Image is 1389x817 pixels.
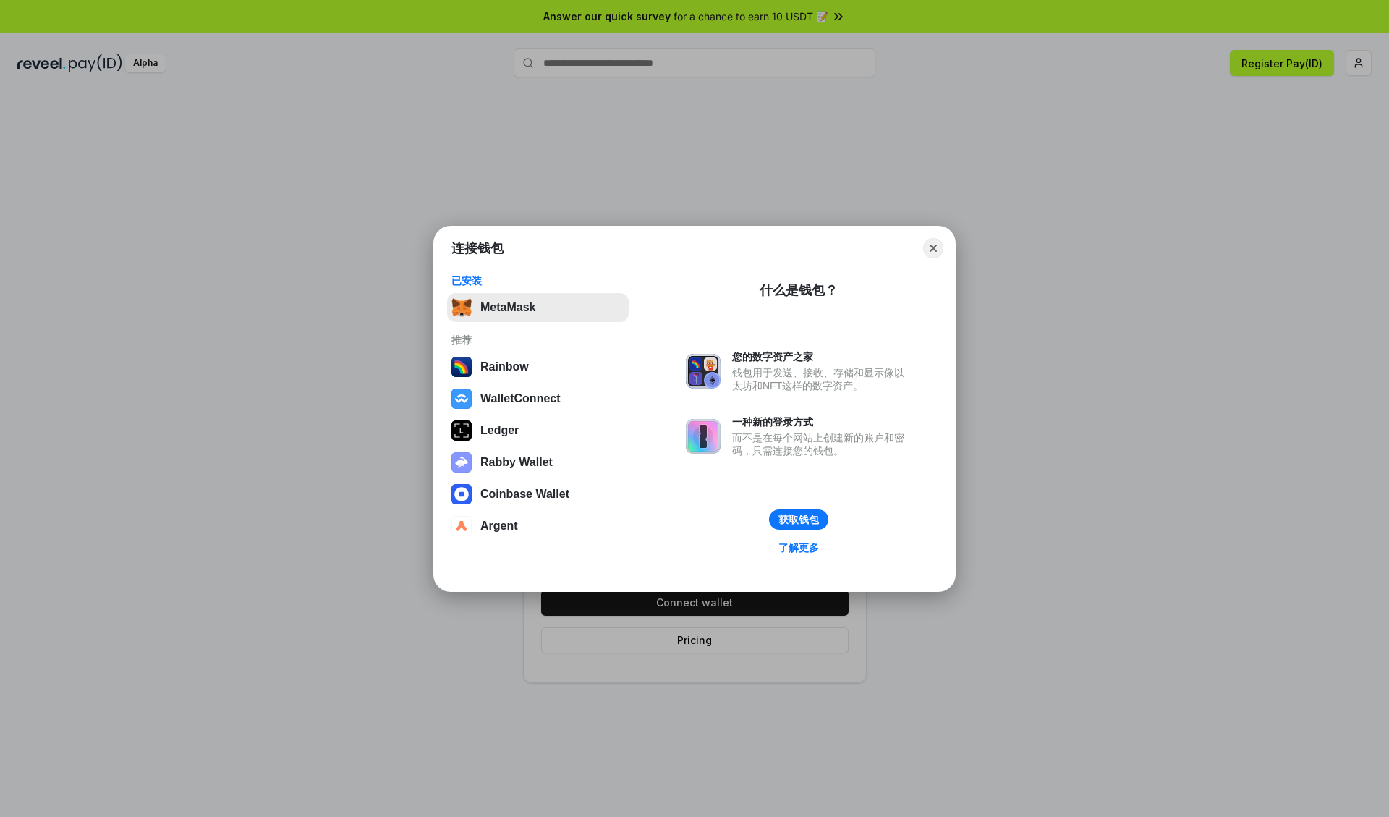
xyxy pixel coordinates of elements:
[447,512,629,541] button: Argent
[451,452,472,473] img: svg+xml,%3Csvg%20xmlns%3D%22http%3A%2F%2Fwww.w3.org%2F2000%2Fsvg%22%20fill%3D%22none%22%20viewBox...
[451,389,472,409] img: svg+xml,%3Csvg%20width%3D%2228%22%20height%3D%2228%22%20viewBox%3D%220%200%2028%2028%22%20fill%3D...
[732,366,912,392] div: 钱包用于发送、接收、存储和显示像以太坊和NFT这样的数字资产。
[480,520,518,533] div: Argent
[451,516,472,536] img: svg+xml,%3Csvg%20width%3D%2228%22%20height%3D%2228%22%20viewBox%3D%220%200%2028%2028%22%20fill%3D...
[732,431,912,457] div: 而不是在每个网站上创建新的账户和密码，只需连接您的钱包。
[447,352,629,381] button: Rainbow
[447,384,629,413] button: WalletConnect
[451,274,624,287] div: 已安装
[480,392,561,405] div: WalletConnect
[778,513,819,526] div: 获取钱包
[480,424,519,437] div: Ledger
[732,350,912,363] div: 您的数字资产之家
[480,456,553,469] div: Rabby Wallet
[480,360,529,373] div: Rainbow
[447,293,629,322] button: MetaMask
[451,484,472,504] img: svg+xml,%3Csvg%20width%3D%2228%22%20height%3D%2228%22%20viewBox%3D%220%200%2028%2028%22%20fill%3D...
[451,297,472,318] img: svg+xml,%3Csvg%20fill%3D%22none%22%20height%3D%2233%22%20viewBox%3D%220%200%2035%2033%22%20width%...
[480,301,535,314] div: MetaMask
[447,416,629,445] button: Ledger
[451,334,624,347] div: 推荐
[451,357,472,377] img: svg+xml,%3Csvg%20width%3D%22120%22%20height%3D%22120%22%20viewBox%3D%220%200%20120%20120%22%20fil...
[923,238,943,258] button: Close
[778,541,819,554] div: 了解更多
[732,415,912,428] div: 一种新的登录方式
[480,488,569,501] div: Coinbase Wallet
[451,240,504,257] h1: 连接钱包
[686,354,721,389] img: svg+xml,%3Csvg%20xmlns%3D%22http%3A%2F%2Fwww.w3.org%2F2000%2Fsvg%22%20fill%3D%22none%22%20viewBox...
[686,419,721,454] img: svg+xml,%3Csvg%20xmlns%3D%22http%3A%2F%2Fwww.w3.org%2F2000%2Fsvg%22%20fill%3D%22none%22%20viewBox...
[447,448,629,477] button: Rabby Wallet
[769,509,828,530] button: 获取钱包
[770,538,828,557] a: 了解更多
[451,420,472,441] img: svg+xml,%3Csvg%20xmlns%3D%22http%3A%2F%2Fwww.w3.org%2F2000%2Fsvg%22%20width%3D%2228%22%20height%3...
[760,281,838,299] div: 什么是钱包？
[447,480,629,509] button: Coinbase Wallet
